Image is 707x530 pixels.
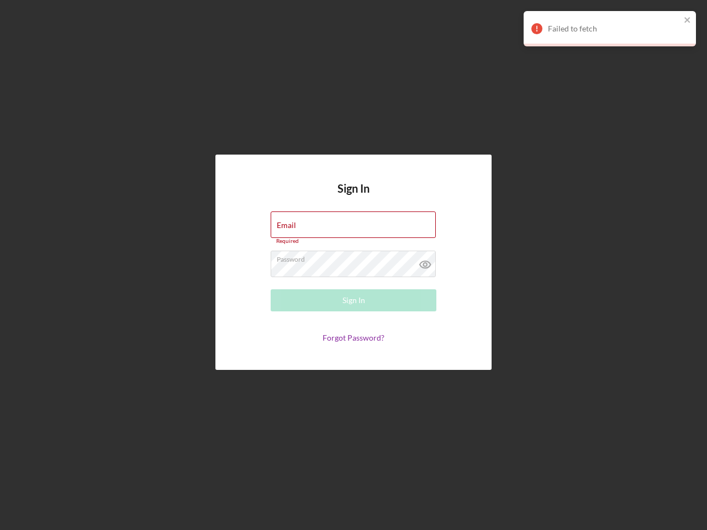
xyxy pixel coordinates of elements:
a: Forgot Password? [323,333,384,342]
div: Failed to fetch [548,24,680,33]
label: Email [277,221,296,230]
button: close [684,15,692,26]
button: Sign In [271,289,436,311]
div: Sign In [342,289,365,311]
div: Required [271,238,436,245]
h4: Sign In [337,182,370,211]
label: Password [277,251,436,263]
